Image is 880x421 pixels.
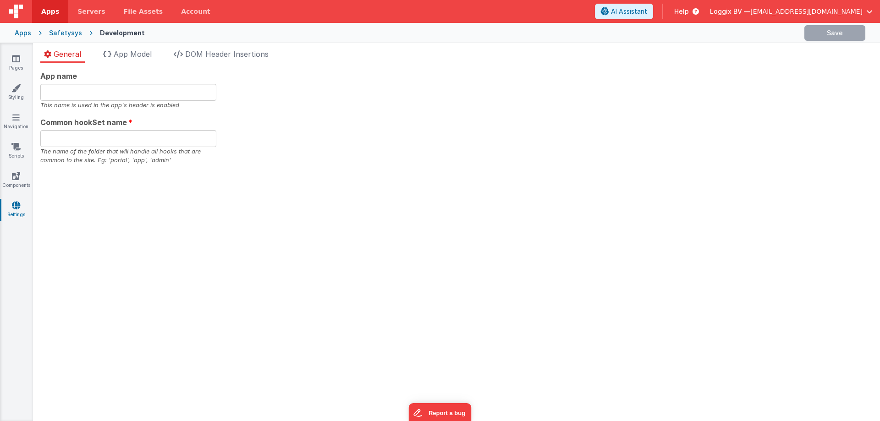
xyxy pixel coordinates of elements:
span: General [54,49,81,59]
span: Help [674,7,689,16]
span: Servers [77,7,105,16]
span: Common hookSet name [40,117,127,128]
span: App name [40,71,77,82]
span: AI Assistant [611,7,647,16]
span: App Model [114,49,152,59]
span: DOM Header Insertions [185,49,269,59]
div: Development [100,28,145,38]
div: The name of the folder that will handle all hooks that are common to the site. Eg: 'portal', 'app... [40,147,216,164]
button: Loggix BV — [EMAIL_ADDRESS][DOMAIN_NAME] [710,7,873,16]
span: Loggix BV — [710,7,750,16]
span: Apps [41,7,59,16]
span: File Assets [124,7,163,16]
button: Save [804,25,865,41]
span: [EMAIL_ADDRESS][DOMAIN_NAME] [750,7,863,16]
div: Apps [15,28,31,38]
div: This name is used in the app's header is enabled [40,101,216,109]
button: AI Assistant [595,4,653,19]
div: Safetysys [49,28,82,38]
